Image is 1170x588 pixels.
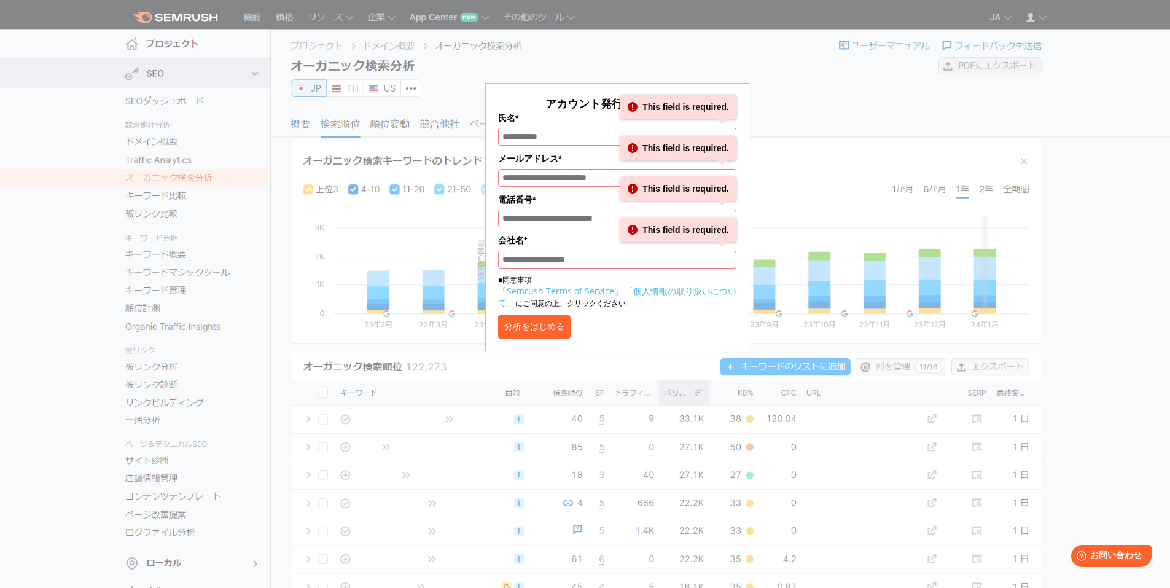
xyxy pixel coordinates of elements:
[498,275,736,309] p: ■同意事項 にご同意の上、クリックください
[1061,540,1156,574] iframe: Help widget launcher
[719,132,728,142] img: npw-badge-icon-locked.svg
[498,152,736,165] label: メールアドレス*
[498,315,571,339] button: 分析をはじめる
[498,193,736,206] label: 電話番号*
[620,136,736,160] div: This field is required.
[545,96,689,111] span: アカウント発行して分析する
[498,285,623,297] a: 「Semrush Terms of Service」
[498,285,736,308] a: 「個人情報の取り扱いについて」
[620,95,736,119] div: This field is required.
[620,176,736,201] div: This field is required.
[620,218,736,242] div: This field is required.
